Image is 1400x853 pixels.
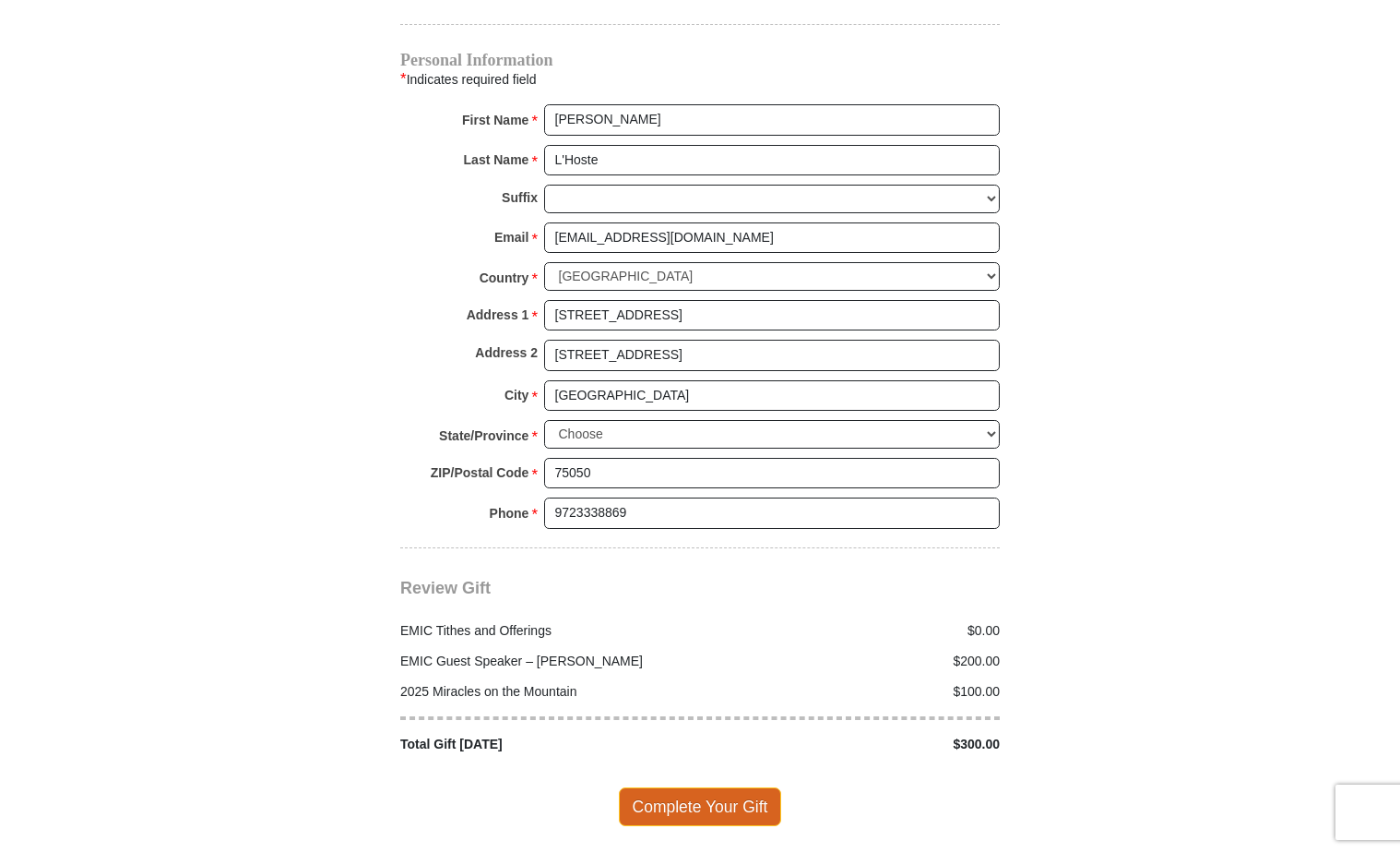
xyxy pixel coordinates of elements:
span: Review Gift [400,579,491,597]
strong: State/Province [439,423,528,449]
strong: Suffix [502,185,538,210]
div: $300.00 [700,735,1010,754]
div: $200.00 [700,652,1010,671]
strong: Last Name [464,147,529,173]
span: Complete Your Gift [619,787,782,826]
strong: Address 2 [475,340,538,366]
div: $0.00 [700,621,1010,641]
strong: Address 1 [467,302,529,328]
div: $100.00 [700,682,1010,702]
strong: Phone [490,500,529,526]
strong: Email [494,224,528,250]
strong: Country [480,265,529,291]
div: 2025 Miracles on the Mountain [391,682,701,702]
strong: First Name [462,107,528,133]
h4: Personal Information [400,53,1000,67]
div: EMIC Guest Speaker – [PERSON_NAME] [391,652,701,671]
div: EMIC Tithes and Offerings [391,621,701,641]
strong: City [504,382,528,408]
strong: ZIP/Postal Code [431,460,529,486]
div: Total Gift [DATE] [391,735,701,754]
div: Indicates required field [400,67,1000,91]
